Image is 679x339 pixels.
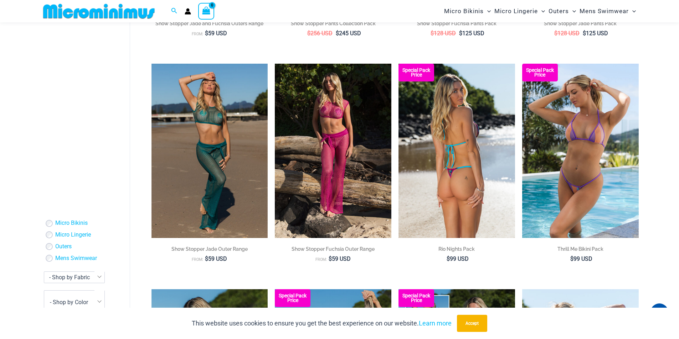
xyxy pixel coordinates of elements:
[44,24,108,166] iframe: TrustedSite Certified
[441,1,639,21] nav: Site Navigation
[40,3,158,19] img: MM SHOP LOGO FLAT
[205,255,227,262] bdi: 59 USD
[459,30,484,37] bdi: 125 USD
[522,68,558,77] b: Special Pack Price
[44,291,105,314] span: - Shop by Color
[431,30,434,37] span: $
[493,2,547,20] a: Micro LingerieMenu ToggleMenu Toggle
[329,255,332,262] span: $
[275,245,391,253] h2: Show Stopper Fuchsia Outer Range
[55,220,88,227] a: Micro Bikinis
[569,2,576,20] span: Menu Toggle
[275,20,391,30] a: Show Stopper Pants Collection Pack
[44,272,104,283] span: - Shop by Fabric
[275,245,391,255] a: Show Stopper Fuchsia Outer Range
[522,64,639,238] a: Thrill Me Sweets 3155 Tri Top 4155 Thong Bikini 05 Thrill Me Sweets 3155 Tri Top 4155 Thong Bikin...
[50,299,88,306] span: - Shop by Color
[554,30,557,37] span: $
[49,274,90,281] span: - Shop by Fabric
[275,64,391,238] a: Show Stopper Fuchsia 366 Top 5007 pants 01Show Stopper Fuchsia 366 Top 5007 pants 04Show Stopper ...
[570,255,573,262] span: $
[522,20,639,30] a: Show Stopper Jade Pants Pack
[55,243,72,250] a: Outers
[151,20,268,27] h2: Show Stopper Jade and Fuchsia Outers Range
[583,30,586,37] span: $
[494,2,538,20] span: Micro Lingerie
[444,2,484,20] span: Micro Bikinis
[44,291,104,314] span: - Shop by Color
[522,245,639,253] h2: Thrill Me Bikini Pack
[151,245,268,255] a: Show Stopper Jade Outer Range
[554,30,580,37] bdi: 128 USD
[275,64,391,238] img: Show Stopper Fuchsia 366 Top 5007 pants 01
[336,30,339,37] span: $
[192,32,203,36] span: From:
[457,315,487,332] button: Accept
[44,271,105,283] span: - Shop by Fabric
[484,2,491,20] span: Menu Toggle
[580,2,629,20] span: Mens Swimwear
[192,318,452,329] p: This website uses cookies to ensure you get the best experience on our website.
[205,255,208,262] span: $
[522,20,639,27] h2: Show Stopper Jade Pants Pack
[398,293,434,303] b: Special Pack Price
[198,3,215,19] a: View Shopping Cart, empty
[55,255,97,262] a: Mens Swimwear
[522,245,639,255] a: Thrill Me Bikini Pack
[547,2,578,20] a: OutersMenu ToggleMenu Toggle
[205,30,208,37] span: $
[151,245,268,253] h2: Show Stopper Jade Outer Range
[275,293,310,303] b: Special Pack Price
[151,64,268,238] img: Show Stopper Jade 366 Top 5007 pants 01
[578,2,638,20] a: Mens SwimwearMenu ToggleMenu Toggle
[398,64,515,238] img: Rio Nights Glitter Spot 309 Tri Top 469 Thong 04
[336,30,361,37] bdi: 245 USD
[205,30,227,37] bdi: 59 USD
[151,20,268,30] a: Show Stopper Jade and Fuchsia Outers Range
[549,2,569,20] span: Outers
[447,255,469,262] bdi: 99 USD
[398,245,515,253] h2: Rio Nights Pack
[583,30,608,37] bdi: 125 USD
[398,245,515,255] a: Rio Nights Pack
[171,7,178,16] a: Search icon link
[570,255,592,262] bdi: 99 USD
[398,20,515,30] a: Show Stopper Fuchsia Pants Pack
[538,2,545,20] span: Menu Toggle
[419,319,452,327] a: Learn more
[522,64,639,238] img: Thrill Me Sweets 3155 Tri Top 4155 Thong Bikini 05
[307,30,310,37] span: $
[329,255,351,262] bdi: 59 USD
[398,20,515,27] h2: Show Stopper Fuchsia Pants Pack
[629,2,636,20] span: Menu Toggle
[151,64,268,238] a: Show Stopper Jade 366 Top 5007 pants 01Show Stopper Jade 366 Top 5007 pants 05Show Stopper Jade 3...
[55,231,91,239] a: Micro Lingerie
[398,68,434,77] b: Special Pack Price
[459,30,462,37] span: $
[442,2,493,20] a: Micro BikinisMenu ToggleMenu Toggle
[315,257,327,262] span: From:
[185,8,191,15] a: Account icon link
[192,257,203,262] span: From:
[431,30,456,37] bdi: 128 USD
[447,255,450,262] span: $
[275,20,391,27] h2: Show Stopper Pants Collection Pack
[307,30,333,37] bdi: 256 USD
[398,64,515,238] a: Rio Nights Glitter Spot 309 Tri Top 469 Thong 01 Rio Nights Glitter Spot 309 Tri Top 469 Thong 04...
